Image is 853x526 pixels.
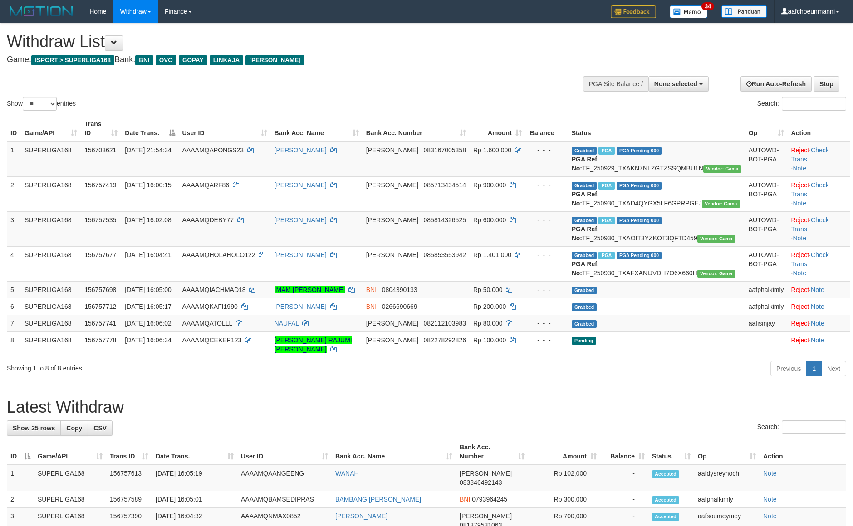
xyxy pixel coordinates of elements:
span: [DATE] 16:05:17 [125,303,171,310]
span: AAAAMQHOLAHOLO122 [182,251,255,258]
td: · [788,315,850,331]
a: Note [763,470,777,477]
th: Op: activate to sort column ascending [694,439,760,465]
a: [PERSON_NAME] [275,251,327,258]
span: 156757419 [84,181,116,189]
span: Marked by aafsoumeymey [598,217,614,224]
td: AAAAMQAANGEENG [237,465,332,491]
span: [DATE] 16:06:34 [125,336,171,344]
a: Stop [814,76,839,92]
a: Reject [791,336,809,344]
span: Rp 80.000 [473,320,503,327]
span: Grabbed [572,217,597,224]
a: [PERSON_NAME] [275,146,327,154]
td: · · [788,211,850,246]
td: 2 [7,176,21,211]
th: Game/API: activate to sort column ascending [34,439,106,465]
label: Search: [757,97,846,111]
th: Bank Acc. Number: activate to sort column ascending [456,439,528,465]
img: Feedback.jpg [611,5,656,18]
th: Status [568,116,745,141]
td: 156757613 [106,465,152,491]
td: SUPERLIGA168 [21,246,81,281]
td: 3 [7,211,21,246]
span: Vendor URL: https://trx31.1velocity.biz [697,270,735,278]
span: Accepted [652,513,679,521]
img: Button%20Memo.svg [670,5,708,18]
th: Status: activate to sort column ascending [648,439,694,465]
span: 34 [701,2,714,10]
b: PGA Ref. No: [572,190,599,207]
th: Balance [525,116,568,141]
span: Copy 0266690669 to clipboard [382,303,417,310]
td: 7 [7,315,21,331]
span: Rp 1.600.000 [473,146,511,154]
span: [DATE] 21:54:34 [125,146,171,154]
a: [PERSON_NAME] RAJUMI [PERSON_NAME] [275,336,352,353]
span: 156757712 [84,303,116,310]
th: Bank Acc. Name: activate to sort column ascending [271,116,363,141]
th: ID: activate to sort column descending [7,439,34,465]
td: · [788,281,850,298]
span: BNI [135,55,153,65]
span: Grabbed [572,303,597,311]
th: Date Trans.: activate to sort column ascending [152,439,237,465]
td: TF_250929_TXAKN7NLZGTZSSQMBU1N [568,141,745,177]
th: Amount: activate to sort column ascending [528,439,600,465]
span: AAAAMQAPONGS23 [182,146,244,154]
span: AAAAMQKAFI1990 [182,303,238,310]
span: Grabbed [572,182,597,190]
span: Vendor URL: https://trx31.1velocity.biz [702,200,740,208]
span: AAAAMQCEKEP123 [182,336,242,344]
span: [PERSON_NAME] [460,512,512,520]
span: PGA Pending [617,147,662,155]
b: PGA Ref. No: [572,225,599,242]
span: 156757778 [84,336,116,344]
span: Vendor URL: https://trx31.1velocity.biz [697,235,735,243]
span: Accepted [652,470,679,478]
span: PGA Pending [617,182,662,190]
span: Grabbed [572,287,597,294]
span: Show 25 rows [13,424,55,432]
a: Note [811,336,824,344]
span: 156757677 [84,251,116,258]
td: SUPERLIGA168 [21,315,81,331]
a: [PERSON_NAME] [275,303,327,310]
span: Copy 082112103983 to clipboard [424,320,466,327]
td: aafphalkimly [745,298,788,315]
a: 1 [806,361,822,376]
img: MOTION_logo.png [7,5,76,18]
span: Copy 085814326525 to clipboard [424,216,466,224]
td: 156757589 [106,491,152,508]
a: Note [811,286,824,293]
th: User ID: activate to sort column ascending [179,116,271,141]
button: None selected [648,76,709,92]
span: [PERSON_NAME] [366,216,418,224]
th: Amount: activate to sort column ascending [470,116,525,141]
a: Check Trans [791,216,829,233]
div: Showing 1 to 8 of 8 entries [7,360,348,373]
a: Note [793,234,806,242]
span: Copy 0804390133 to clipboard [382,286,417,293]
span: Copy [66,424,82,432]
td: TF_250930_TXAD4QYGX5LF6GPRPGEJ [568,176,745,211]
td: [DATE] 16:05:19 [152,465,237,491]
td: [DATE] 16:05:01 [152,491,237,508]
td: - [600,491,648,508]
a: Reject [791,181,809,189]
div: - - - [529,319,564,328]
a: Next [821,361,846,376]
a: Copy [60,420,88,436]
h4: Game: Bank: [7,55,559,64]
a: Reject [791,320,809,327]
td: 4 [7,246,21,281]
select: Showentries [23,97,57,111]
span: Marked by aafsoumeymey [598,182,614,190]
td: aafphalkimly [745,281,788,298]
span: [PERSON_NAME] [366,181,418,189]
span: Vendor URL: https://trx31.1velocity.biz [703,165,741,173]
td: SUPERLIGA168 [21,298,81,315]
td: 6 [7,298,21,315]
td: aafisinjay [745,315,788,331]
span: Grabbed [572,320,597,328]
